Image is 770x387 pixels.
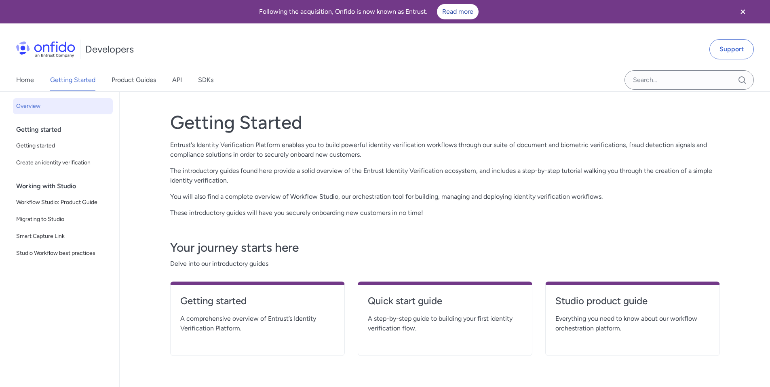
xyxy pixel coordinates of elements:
[180,314,335,333] span: A comprehensive overview of Entrust’s Identity Verification Platform.
[368,294,522,314] a: Quick start guide
[112,69,156,91] a: Product Guides
[180,294,335,307] h4: Getting started
[198,69,213,91] a: SDKs
[624,70,754,90] input: Onfido search input field
[16,231,110,241] span: Smart Capture Link
[170,192,720,202] p: You will also find a complete overview of Workflow Studio, our orchestration tool for building, m...
[16,141,110,151] span: Getting started
[170,240,720,256] h3: Your journey starts here
[16,41,75,57] img: Onfido Logo
[16,69,34,91] a: Home
[85,43,134,56] h1: Developers
[170,140,720,160] p: Entrust's Identity Verification Platform enables you to build powerful identity verification work...
[13,98,113,114] a: Overview
[555,294,710,307] h4: Studio product guide
[555,294,710,314] a: Studio product guide
[16,158,110,168] span: Create an identity verification
[13,155,113,171] a: Create an identity verification
[13,211,113,227] a: Migrating to Studio
[13,194,113,210] a: Workflow Studio: Product Guide
[728,2,758,22] button: Close banner
[368,294,522,307] h4: Quick start guide
[709,39,754,59] a: Support
[16,101,110,111] span: Overview
[10,4,728,19] div: Following the acquisition, Onfido is now known as Entrust.
[16,198,110,207] span: Workflow Studio: Product Guide
[13,228,113,244] a: Smart Capture Link
[13,138,113,154] a: Getting started
[16,178,116,194] div: Working with Studio
[437,4,479,19] a: Read more
[170,208,720,218] p: These introductory guides will have you securely onboarding new customers in no time!
[16,122,116,138] div: Getting started
[170,259,720,269] span: Delve into our introductory guides
[172,69,182,91] a: API
[16,215,110,224] span: Migrating to Studio
[738,7,748,17] svg: Close banner
[13,245,113,261] a: Studio Workflow best practices
[555,314,710,333] span: Everything you need to know about our workflow orchestration platform.
[170,111,720,134] h1: Getting Started
[180,294,335,314] a: Getting started
[170,166,720,185] p: The introductory guides found here provide a solid overview of the Entrust Identity Verification ...
[50,69,95,91] a: Getting Started
[16,248,110,258] span: Studio Workflow best practices
[368,314,522,333] span: A step-by-step guide to building your first identity verification flow.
